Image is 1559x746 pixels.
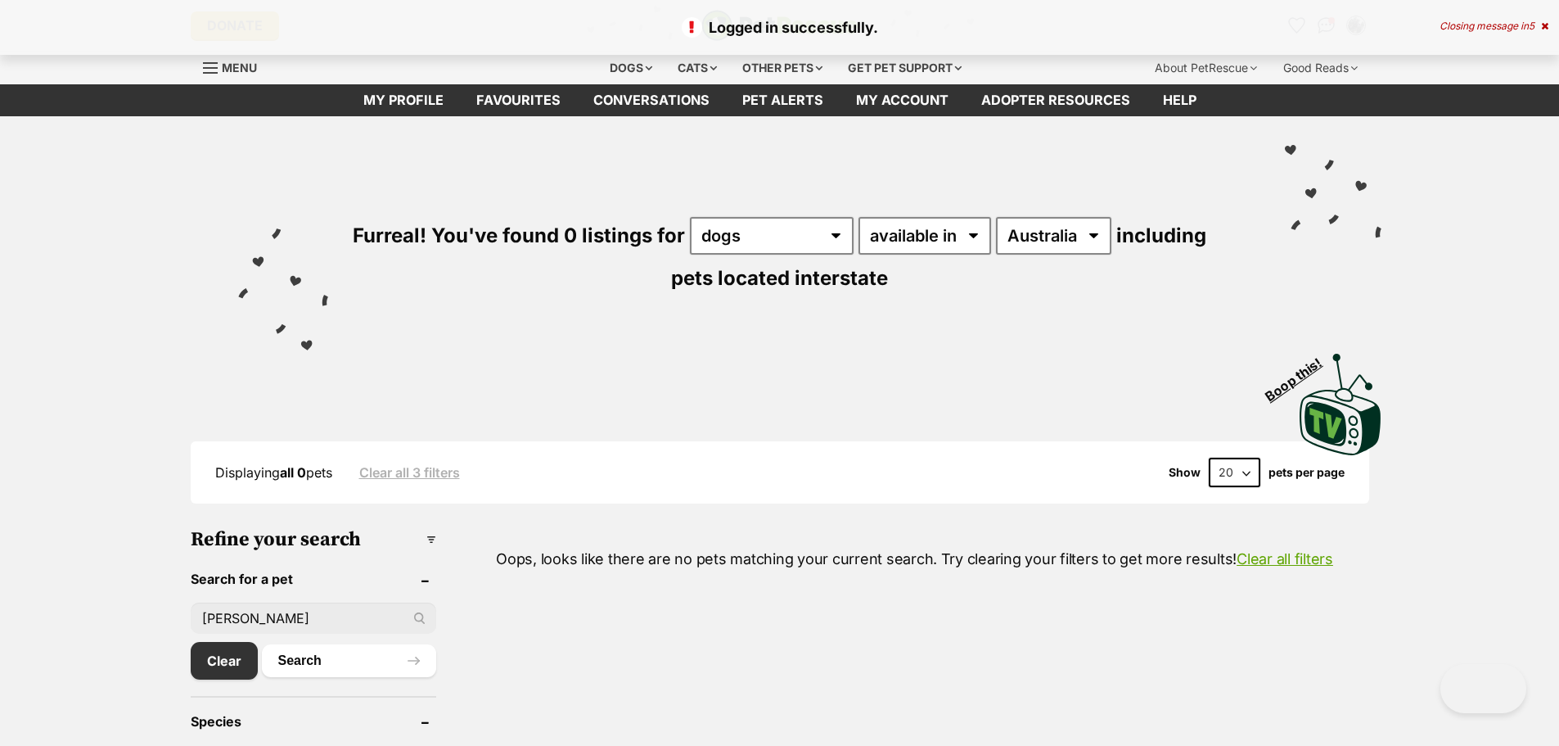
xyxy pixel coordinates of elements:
[666,52,728,84] div: Cats
[1143,52,1268,84] div: About PetRescue
[1300,339,1381,459] a: Boop this!
[731,52,834,84] div: Other pets
[1440,664,1526,713] iframe: Help Scout Beacon - Open
[222,61,257,75] span: Menu
[353,224,685,247] span: Furreal! You've found 0 listings for
[1440,20,1548,32] div: Closing message in
[577,84,726,116] a: conversations
[191,603,436,634] input: Toby
[1529,20,1534,32] span: 5
[726,84,840,116] a: Pet alerts
[1262,345,1337,404] span: Boop this!
[191,714,436,729] header: Species
[1169,466,1201,479] span: Show
[965,84,1147,116] a: Adopter resources
[280,464,306,481] strong: all 0
[1272,52,1369,84] div: Good Reads
[359,465,460,480] a: Clear all 3 filters
[262,644,436,677] button: Search
[840,84,965,116] a: My account
[191,642,258,680] a: Clear
[671,224,1206,290] span: including pets located interstate
[598,52,664,84] div: Dogs
[461,548,1369,570] p: Oops, looks like there are no pets matching your current search. Try clearing your filters to get...
[203,52,268,81] a: Menu
[1237,550,1333,567] a: Clear all filters
[1300,354,1381,455] img: PetRescue TV logo
[836,52,973,84] div: Get pet support
[191,572,436,586] header: Search for a pet
[215,464,332,481] span: Displaying pets
[1268,466,1345,479] label: pets per page
[1147,84,1213,116] a: Help
[460,84,577,116] a: Favourites
[347,84,460,116] a: My profile
[191,528,436,551] h3: Refine your search
[16,16,1543,38] p: Logged in successfully.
